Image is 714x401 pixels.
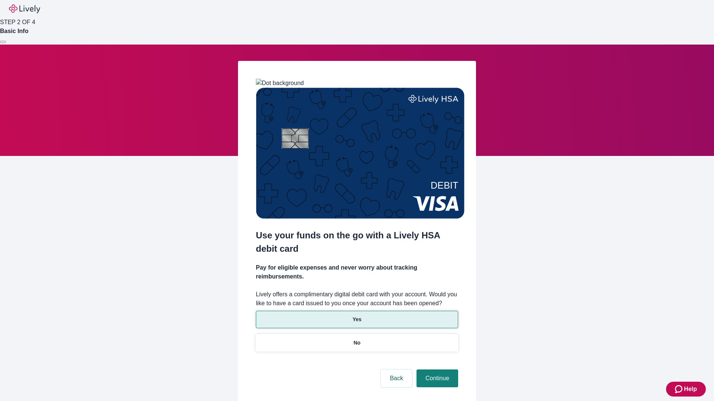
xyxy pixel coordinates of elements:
[256,229,458,255] h2: Use your funds on the go with a Lively HSA debit card
[9,4,40,13] img: Lively
[666,382,706,397] button: Zendesk support iconHelp
[381,369,412,387] button: Back
[256,311,458,328] button: Yes
[256,79,304,88] img: Dot background
[256,290,458,308] label: Lively offers a complimentary digital debit card with your account. Would you like to have a card...
[353,316,361,323] p: Yes
[684,385,697,394] span: Help
[354,339,361,347] p: No
[256,334,458,352] button: No
[416,369,458,387] button: Continue
[256,88,464,219] img: Debit card
[256,263,458,281] h4: Pay for eligible expenses and never worry about tracking reimbursements.
[675,385,684,394] svg: Zendesk support icon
